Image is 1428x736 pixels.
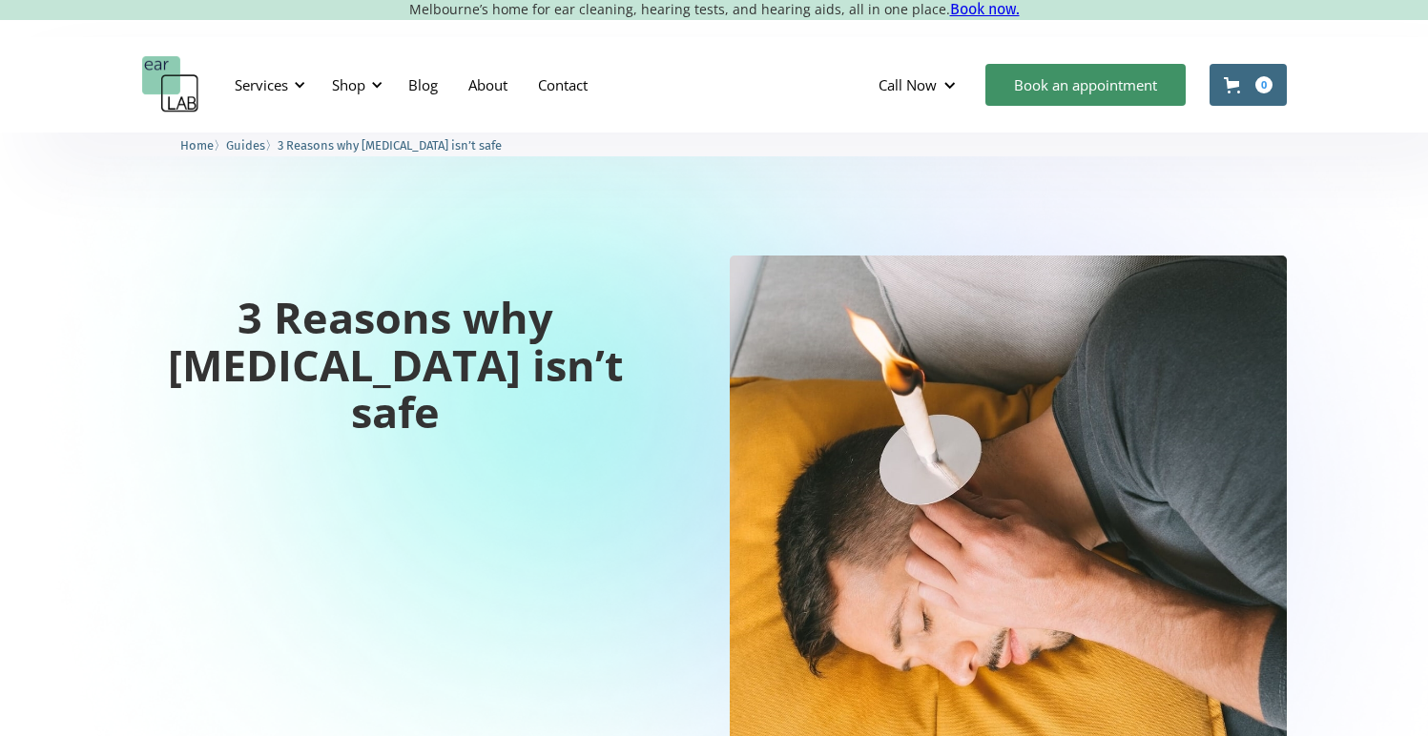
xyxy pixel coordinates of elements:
[985,64,1186,106] a: Book an appointment
[142,56,199,113] a: home
[523,57,603,112] a: Contact
[321,56,388,113] div: Shop
[226,135,265,153] a: Guides
[180,138,214,153] span: Home
[332,75,365,94] div: Shop
[142,294,650,436] h1: 3 Reasons why [MEDICAL_DATA] isn’t safe
[1255,76,1273,93] div: 0
[863,56,976,113] div: Call Now
[235,75,288,94] div: Services
[226,135,278,155] li: 〉
[278,138,502,153] span: 3 Reasons why [MEDICAL_DATA] isn’t safe
[180,135,214,153] a: Home
[1210,64,1287,106] a: Open cart
[393,57,453,112] a: Blog
[879,75,937,94] div: Call Now
[226,138,265,153] span: Guides
[180,135,226,155] li: 〉
[278,135,502,153] a: 3 Reasons why [MEDICAL_DATA] isn’t safe
[453,57,523,112] a: About
[223,56,311,113] div: Services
